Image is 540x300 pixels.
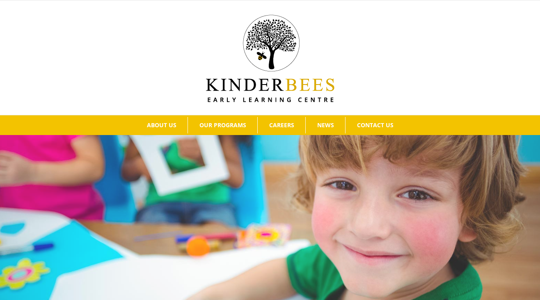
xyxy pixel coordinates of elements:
[258,117,305,133] a: CAREERS
[135,117,188,133] a: ABOUT US
[317,122,334,128] span: NEWS
[357,122,394,128] span: CONTACT US
[199,122,246,128] span: OUR PROGRAMS
[306,117,345,133] a: NEWS
[269,122,294,128] span: CAREERS
[206,15,334,102] img: Kinder Bees Logo
[12,115,528,135] nav: Main Menu
[147,122,176,128] span: ABOUT US
[188,117,257,133] a: OUR PROGRAMS
[346,117,405,133] a: CONTACT US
